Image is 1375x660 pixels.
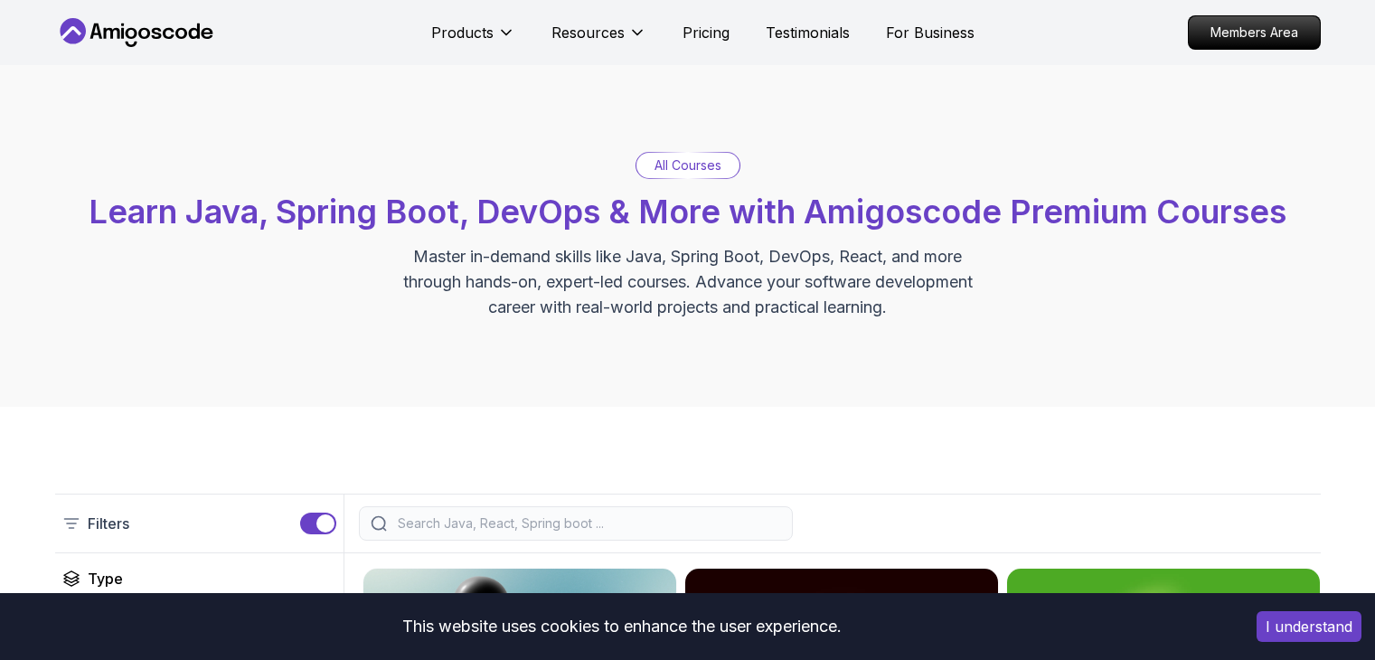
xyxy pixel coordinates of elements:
p: Master in-demand skills like Java, Spring Boot, DevOps, React, and more through hands-on, expert-... [384,244,992,320]
p: All Courses [655,156,721,174]
a: Pricing [683,22,730,43]
a: Testimonials [766,22,850,43]
input: Search Java, React, Spring boot ... [394,514,781,533]
p: Products [431,22,494,43]
a: Members Area [1188,15,1321,50]
p: Members Area [1189,16,1320,49]
div: This website uses cookies to enhance the user experience. [14,607,1229,646]
button: Products [431,22,515,58]
p: Resources [551,22,625,43]
button: Accept cookies [1257,611,1361,642]
span: Learn Java, Spring Boot, DevOps & More with Amigoscode Premium Courses [89,192,1286,231]
a: For Business [886,22,975,43]
button: Resources [551,22,646,58]
p: Filters [88,513,129,534]
h2: Type [88,568,123,589]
